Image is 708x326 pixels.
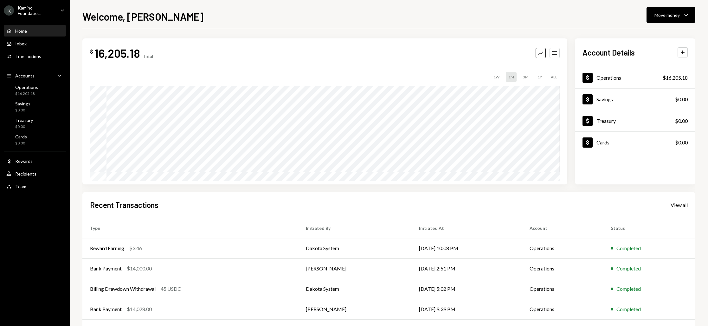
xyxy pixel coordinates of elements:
[15,73,35,78] div: Accounts
[4,155,66,167] a: Rewards
[15,171,36,176] div: Recipients
[522,258,603,279] td: Operations
[663,74,688,82] div: $16,205.18
[18,5,55,16] div: Kamino Foundatio...
[582,47,635,58] h2: Account Details
[15,108,30,113] div: $0.00
[548,72,560,82] div: ALL
[127,305,152,313] div: $14,028.00
[82,218,298,238] th: Type
[411,299,522,319] td: [DATE] 9:39 PM
[575,67,695,88] a: Operations$16,205.18
[520,72,531,82] div: 3M
[4,83,66,98] a: Operations$16,205.18
[506,72,517,82] div: 1M
[675,96,688,103] div: $0.00
[15,158,33,164] div: Rewards
[4,50,66,62] a: Transactions
[616,285,641,293] div: Completed
[15,54,41,59] div: Transactions
[15,84,38,90] div: Operations
[616,265,641,272] div: Completed
[15,101,30,106] div: Savings
[90,285,156,293] div: Billing Drawdown Withdrawal
[143,54,153,59] div: Total
[90,200,158,210] h2: Recent Transactions
[522,218,603,238] th: Account
[522,238,603,258] td: Operations
[298,218,412,238] th: Initiated By
[654,12,680,18] div: Move money
[127,265,152,272] div: $14,000.00
[90,305,122,313] div: Bank Payment
[90,49,93,55] div: $
[575,110,695,131] a: Treasury$0.00
[4,38,66,49] a: Inbox
[596,118,616,124] div: Treasury
[671,202,688,208] div: View all
[298,279,412,299] td: Dakota System
[15,117,33,123] div: Treasury
[616,244,641,252] div: Completed
[15,41,27,46] div: Inbox
[298,238,412,258] td: Dakota System
[491,72,502,82] div: 1W
[15,124,33,130] div: $0.00
[522,299,603,319] td: Operations
[596,96,613,102] div: Savings
[4,5,14,16] div: K
[4,116,66,131] a: Treasury$0.00
[15,184,26,189] div: Team
[411,258,522,279] td: [DATE] 2:51 PM
[298,258,412,279] td: [PERSON_NAME]
[90,244,124,252] div: Reward Earning
[15,134,27,139] div: Cards
[4,70,66,81] a: Accounts
[596,139,609,145] div: Cards
[298,299,412,319] td: [PERSON_NAME]
[4,25,66,37] a: Home
[90,265,122,272] div: Bank Payment
[603,218,695,238] th: Status
[15,28,27,34] div: Home
[675,139,688,146] div: $0.00
[647,7,695,23] button: Move money
[535,72,544,82] div: 1Y
[4,99,66,114] a: Savings$0.00
[15,141,27,146] div: $0.00
[575,89,695,110] a: Savings$0.00
[161,285,181,293] div: 45 USDC
[4,168,66,179] a: Recipients
[411,238,522,258] td: [DATE] 10:08 PM
[675,117,688,125] div: $0.00
[82,10,203,23] h1: Welcome, [PERSON_NAME]
[15,91,38,96] div: $16,205.18
[94,46,140,60] div: 16,205.18
[616,305,641,313] div: Completed
[596,75,621,81] div: Operations
[575,132,695,153] a: Cards$0.00
[671,201,688,208] a: View all
[4,132,66,147] a: Cards$0.00
[411,218,522,238] th: Initiated At
[4,181,66,192] a: Team
[411,279,522,299] td: [DATE] 5:02 PM
[129,244,142,252] div: $3.46
[522,279,603,299] td: Operations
